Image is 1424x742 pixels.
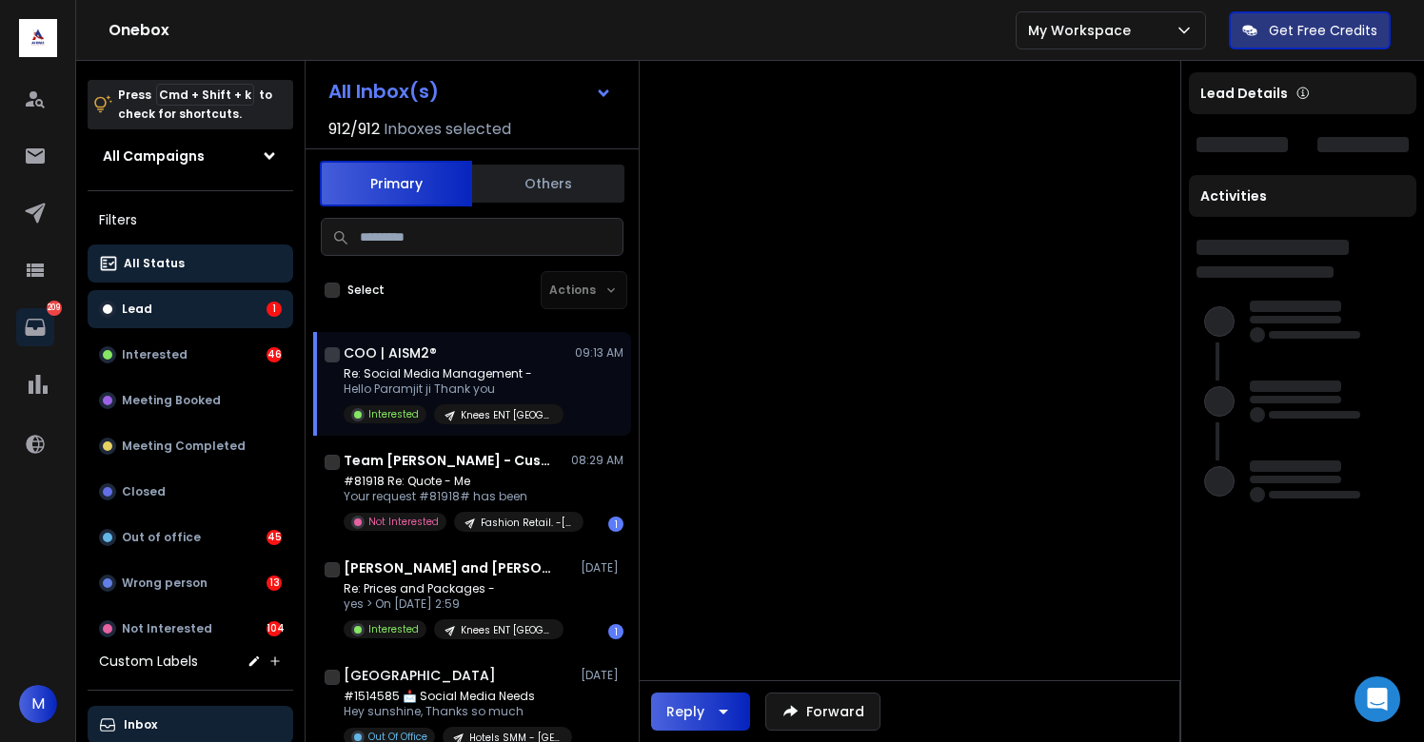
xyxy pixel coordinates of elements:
[313,72,627,110] button: All Inbox(s)
[320,161,472,206] button: Primary
[1269,21,1377,40] p: Get Free Credits
[19,685,57,723] button: M
[88,336,293,374] button: Interested46
[267,576,282,591] div: 13
[571,453,623,468] p: 08:29 AM
[88,244,293,283] button: All Status
[267,347,282,362] div: 46
[368,515,439,529] p: Not Interested
[651,693,750,731] button: Reply
[344,596,564,612] p: yes > On [DATE] 2:59
[344,666,496,685] h1: [GEOGRAPHIC_DATA]
[88,564,293,602] button: Wrong person13
[608,517,623,532] div: 1
[608,624,623,639] div: 1
[481,516,572,530] p: Fashion Retail. -[GEOGRAPHIC_DATA]
[461,623,552,637] p: Knees ENT [GEOGRAPHIC_DATA]
[88,206,293,233] h3: Filters
[666,702,704,721] div: Reply
[88,427,293,465] button: Meeting Completed
[267,302,282,317] div: 1
[384,118,511,141] h3: Inboxes selected
[156,84,254,106] span: Cmd + Shift + k
[344,581,564,596] p: Re: Prices and Packages -
[344,489,572,504] p: Your request #81918# has been
[472,163,624,205] button: Others
[344,366,564,381] p: Re: Social Media Management -
[122,393,221,408] p: Meeting Booked
[328,118,380,141] span: 912 / 912
[344,474,572,489] p: #81918 Re: Quote - Me
[88,381,293,420] button: Meeting Booked
[88,290,293,328] button: Lead1
[347,283,385,298] label: Select
[124,256,185,271] p: All Status
[122,347,188,362] p: Interested
[1189,175,1416,217] div: Activities
[122,621,212,636] p: Not Interested
[88,473,293,511] button: Closed
[124,717,157,732] p: Inbox
[1229,11,1391,49] button: Get Free Credits
[575,345,623,361] p: 09:13 AM
[16,308,54,346] a: 209
[368,622,419,636] p: Interested
[344,558,553,577] h1: [PERSON_NAME] and [PERSON_NAME]
[122,302,152,317] p: Lead
[267,621,282,636] div: 104
[344,343,437,362] h1: COO | AISM2®
[581,560,623,576] p: [DATE]
[581,668,623,683] p: [DATE]
[88,610,293,648] button: Not Interested104
[103,146,205,166] h1: All Campaigns
[1028,21,1138,40] p: My Workspace
[344,451,553,470] h1: Team [PERSON_NAME] - Customer Support (Support)
[765,693,880,731] button: Forward
[122,484,166,499] p: Closed
[88,137,293,175] button: All Campaigns
[1200,84,1288,103] p: Lead Details
[344,704,572,719] p: Hey sunshine, Thanks so much
[118,86,272,124] p: Press to check for shortcuts.
[88,518,293,556] button: Out of office45
[344,381,564,397] p: Hello Paramjit ji Thank you
[344,689,572,704] p: #1514585 📩 Social Media Needs
[328,82,439,101] h1: All Inbox(s)
[99,652,198,671] h3: Custom Labels
[19,19,57,57] img: logo
[122,439,246,454] p: Meeting Completed
[1355,676,1400,722] div: Open Intercom Messenger
[122,576,208,591] p: Wrong person
[461,408,552,422] p: Knees ENT [GEOGRAPHIC_DATA]
[47,301,62,316] p: 209
[267,530,282,545] div: 45
[122,530,201,545] p: Out of office
[109,19,1016,42] h1: Onebox
[368,407,419,421] p: Interested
